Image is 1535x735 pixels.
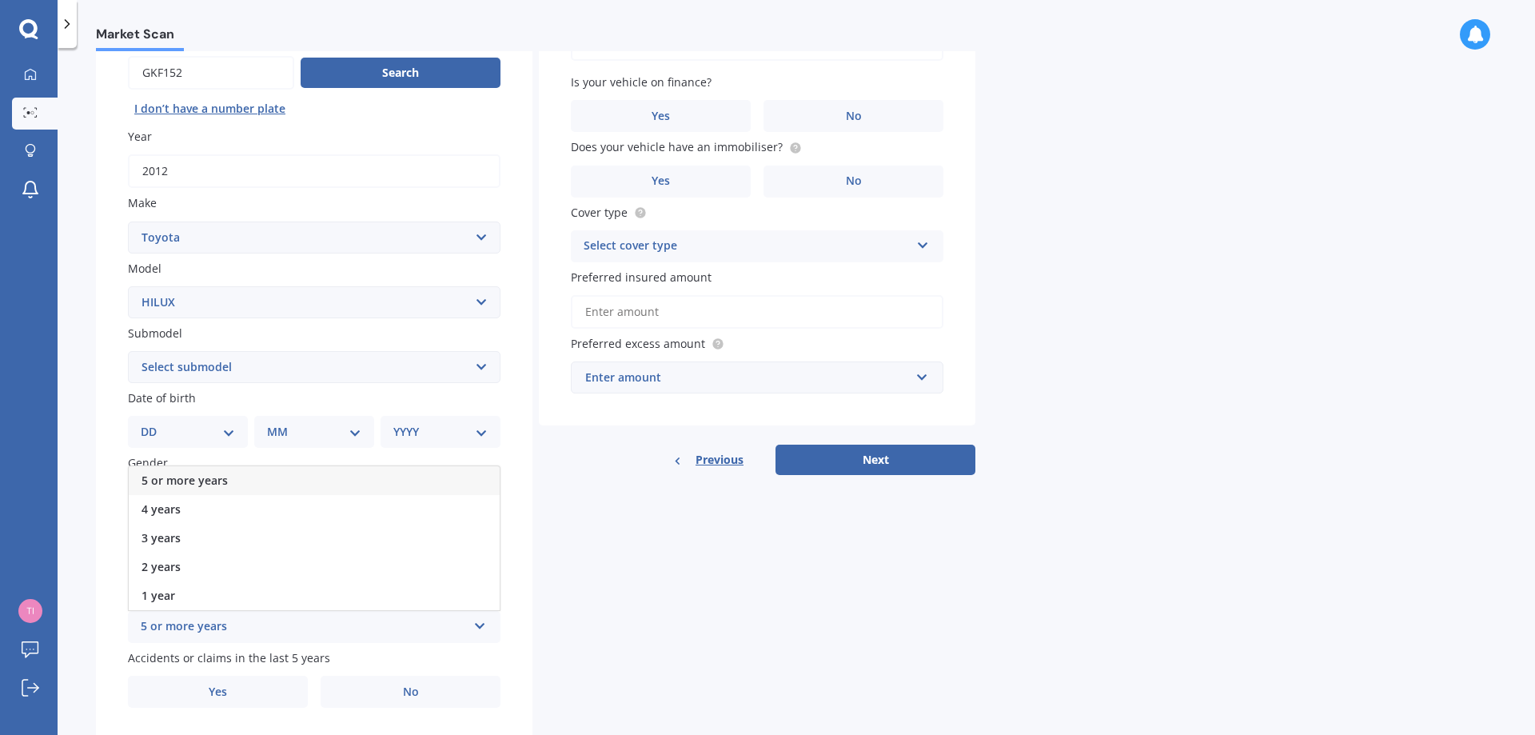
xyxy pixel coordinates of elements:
[128,390,196,405] span: Date of birth
[301,58,500,88] button: Search
[696,448,744,472] span: Previous
[141,617,467,637] div: 5 or more years
[128,456,168,471] span: Gender
[571,140,783,155] span: Does your vehicle have an immobiliser?
[142,588,175,603] span: 1 year
[571,205,628,220] span: Cover type
[96,26,184,48] span: Market Scan
[128,154,500,188] input: YYYY
[128,129,152,144] span: Year
[142,559,181,574] span: 2 years
[652,174,670,188] span: Yes
[846,110,862,123] span: No
[128,96,292,122] button: I don’t have a number plate
[652,110,670,123] span: Yes
[128,196,157,211] span: Make
[571,270,712,285] span: Preferred insured amount
[584,237,910,256] div: Select cover type
[775,445,975,475] button: Next
[403,685,419,699] span: No
[128,650,330,665] span: Accidents or claims in the last 5 years
[571,336,705,351] span: Preferred excess amount
[18,599,42,623] img: 4464d5b44643c0bb143f54b642a799bd
[846,174,862,188] span: No
[585,369,910,386] div: Enter amount
[142,501,181,517] span: 4 years
[209,685,227,699] span: Yes
[128,326,182,341] span: Submodel
[571,74,712,90] span: Is your vehicle on finance?
[142,473,228,488] span: 5 or more years
[128,261,161,276] span: Model
[128,56,294,90] input: Enter plate number
[571,295,943,329] input: Enter amount
[142,530,181,545] span: 3 years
